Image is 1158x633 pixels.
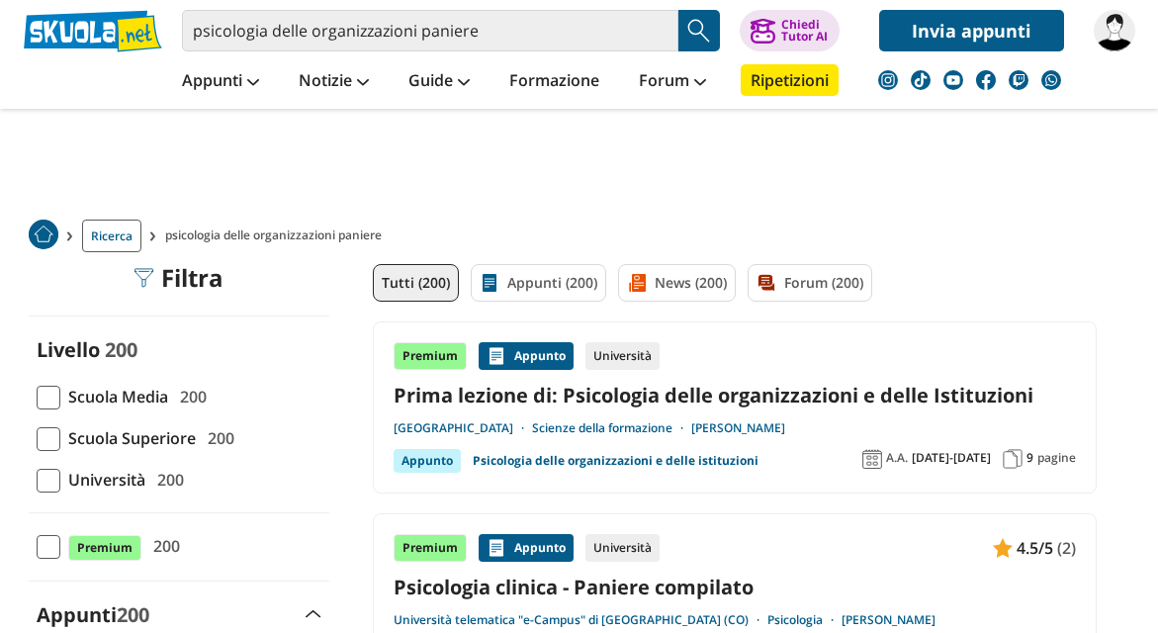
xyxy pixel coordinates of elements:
span: Scuola Media [60,384,168,409]
a: Psicologia [767,612,842,628]
span: 200 [200,425,234,451]
img: Cerca appunti, riassunti o versioni [684,16,714,45]
div: Appunto [479,342,574,370]
img: Pagine [1003,449,1023,469]
a: [PERSON_NAME] [842,612,935,628]
a: News (200) [618,264,736,302]
div: Filtra [134,264,223,292]
a: Invia appunti [879,10,1064,51]
button: Search Button [678,10,720,51]
img: instagram [878,70,898,90]
a: Scienze della formazione [532,420,691,436]
img: Apri e chiudi sezione [306,610,321,618]
img: Appunti contenuto [993,538,1013,558]
label: Livello [37,336,100,363]
span: 200 [145,533,180,559]
div: Premium [394,342,467,370]
a: Formazione [504,64,604,100]
a: Ricerca [82,220,141,252]
span: 200 [172,384,207,409]
a: [PERSON_NAME] [691,420,785,436]
a: Appunti (200) [471,264,606,302]
div: Università [585,534,660,562]
label: Appunti [37,601,149,628]
span: Università [60,467,145,493]
span: pagine [1037,450,1076,466]
a: Notizie [294,64,374,100]
a: Forum [634,64,711,100]
a: Home [29,220,58,252]
img: Home [29,220,58,249]
span: 200 [117,601,149,628]
input: Cerca appunti, riassunti o versioni [182,10,678,51]
div: Premium [394,534,467,562]
img: Forum filtro contenuto [757,273,776,293]
a: Psicologia delle organizzazioni e delle istituzioni [473,449,758,473]
img: twitch [1009,70,1028,90]
img: facebook [976,70,996,90]
a: Università telematica "e-Campus" di [GEOGRAPHIC_DATA] (CO) [394,612,767,628]
img: tiktok [911,70,931,90]
span: 4.5/5 [1017,535,1053,561]
img: WhatsApp [1041,70,1061,90]
a: [GEOGRAPHIC_DATA] [394,420,532,436]
span: 200 [105,336,137,363]
a: Psicologia clinica - Paniere compilato [394,574,1076,600]
span: Scuola Superiore [60,425,196,451]
span: 200 [149,467,184,493]
div: Appunto [394,449,461,473]
img: Anno accademico [862,449,882,469]
span: Premium [68,535,141,561]
a: Prima lezione di: Psicologia delle organizzazioni e delle Istituzioni [394,382,1076,408]
img: Appunti filtro contenuto [480,273,499,293]
div: Chiedi Tutor AI [781,19,828,43]
button: ChiediTutor AI [740,10,840,51]
img: youtube [943,70,963,90]
span: [DATE]-[DATE] [912,450,991,466]
span: A.A. [886,450,908,466]
a: Forum (200) [748,264,872,302]
div: Appunto [479,534,574,562]
a: Ripetizioni [741,64,839,96]
img: News filtro contenuto [627,273,647,293]
img: Filtra filtri mobile [134,268,153,288]
a: Tutti (200) [373,264,459,302]
img: Appunti contenuto [487,538,506,558]
div: Università [585,342,660,370]
a: Appunti [177,64,264,100]
span: 9 [1026,450,1033,466]
span: psicologia delle organizzazioni paniere [165,220,390,252]
img: Appunti contenuto [487,346,506,366]
span: (2) [1057,535,1076,561]
img: Cate.1 [1094,10,1135,51]
a: Guide [403,64,475,100]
